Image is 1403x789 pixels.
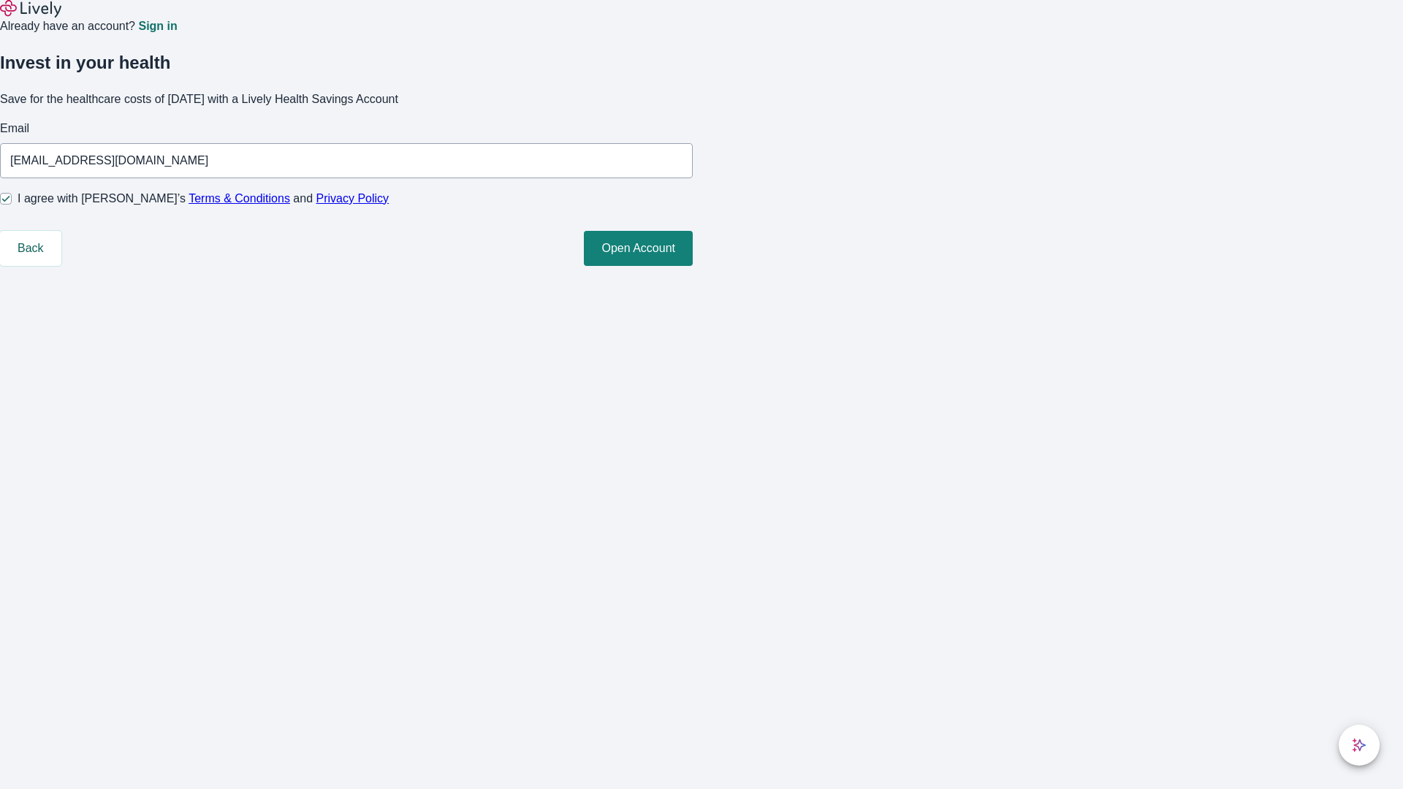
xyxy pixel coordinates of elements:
svg: Lively AI Assistant [1352,738,1366,752]
a: Terms & Conditions [189,192,290,205]
button: chat [1339,725,1380,766]
a: Sign in [138,20,177,32]
a: Privacy Policy [316,192,389,205]
span: I agree with [PERSON_NAME]’s and [18,190,389,207]
button: Open Account [584,231,693,266]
